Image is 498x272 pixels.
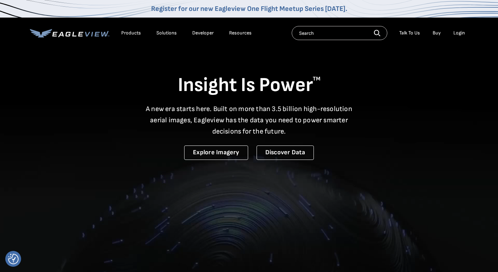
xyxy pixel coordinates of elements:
div: Solutions [156,30,177,36]
a: Developer [192,30,214,36]
a: Register for our new Eagleview One Flight Meetup Series [DATE]. [151,5,347,13]
div: Products [121,30,141,36]
img: Revisit consent button [8,254,19,264]
h1: Insight Is Power [30,73,468,98]
sup: TM [313,76,321,82]
a: Discover Data [257,145,314,160]
a: Buy [433,30,441,36]
button: Consent Preferences [8,254,19,264]
input: Search [292,26,387,40]
div: Login [453,30,465,36]
p: A new era starts here. Built on more than 3.5 billion high-resolution aerial images, Eagleview ha... [142,103,357,137]
div: Resources [229,30,252,36]
div: Talk To Us [399,30,420,36]
a: Explore Imagery [184,145,248,160]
